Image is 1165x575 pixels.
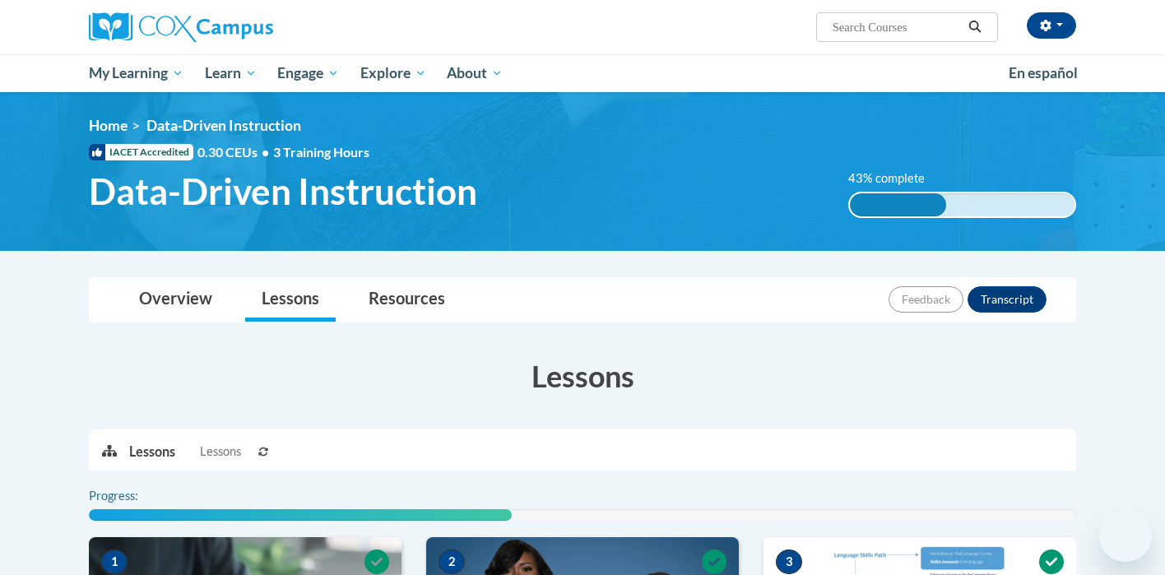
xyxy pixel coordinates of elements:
span: • [262,144,269,160]
button: Transcript [968,286,1047,313]
a: Home [89,117,128,134]
a: Cox Campus [89,12,401,42]
span: Explore [360,63,426,83]
span: 3 [776,549,802,574]
button: Search [963,17,987,37]
a: Overview [123,278,229,322]
span: 1 [101,549,128,574]
a: En español [998,56,1088,90]
span: 3 Training Hours [273,144,369,160]
div: 43% complete [850,193,947,216]
a: Engage [267,54,350,92]
span: About [447,63,503,83]
label: Progress: [89,487,183,505]
img: Cox Campus [89,12,273,42]
h3: Lessons [89,355,1076,396]
a: Resources [352,278,462,322]
p: Lessons [129,443,175,461]
span: En español [1009,64,1078,81]
span: Learn [205,63,257,83]
div: Main menu [64,54,1101,92]
a: About [437,54,514,92]
span: Data-Driven Instruction [146,117,301,134]
span: 0.30 CEUs [197,143,273,161]
a: Explore [350,54,437,92]
input: Search Courses [831,17,963,37]
button: Feedback [889,286,963,313]
span: IACET Accredited [89,144,193,160]
button: Account Settings [1027,12,1076,39]
a: Learn [194,54,267,92]
span: 2 [439,549,465,574]
a: My Learning [78,54,194,92]
a: Lessons [245,278,336,322]
span: My Learning [89,63,183,83]
span: Data-Driven Instruction [89,169,477,213]
label: 43% complete [848,169,943,188]
iframe: Button to launch messaging window [1099,509,1152,562]
span: Engage [277,63,339,83]
span: Lessons [200,443,241,461]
